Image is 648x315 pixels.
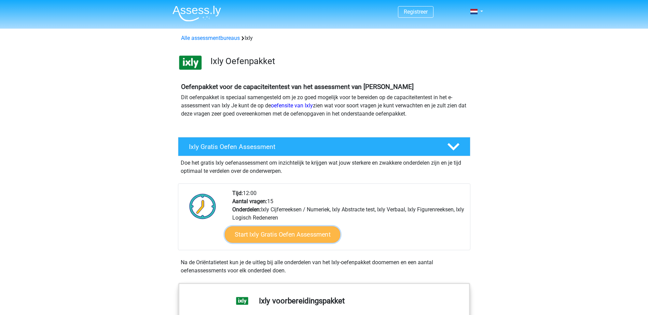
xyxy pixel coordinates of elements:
img: Assessly [173,5,221,21]
p: Dit oefenpakket is speciaal samengesteld om je zo goed mogelijk voor te bereiden op de capaciteit... [181,93,467,118]
div: Na de Oriëntatietest kun je de uitleg bij alle onderdelen van het Ixly-oefenpakket doornemen en e... [178,258,470,275]
div: 12:00 15 Ixly Cijferreeksen / Numeriek, Ixly Abstracte test, Ixly Verbaal, Ixly Figurenreeksen, I... [227,189,470,250]
a: Registreer [404,9,428,15]
b: Aantal vragen: [232,198,267,205]
h3: Ixly Oefenpakket [210,56,465,66]
img: Klok [185,189,220,223]
a: Start Ixly Gratis Oefen Assessment [224,226,340,243]
a: Ixly Gratis Oefen Assessment [175,137,473,156]
div: Ixly [178,34,470,42]
img: ixly.png [178,50,203,75]
a: Alle assessmentbureaus [181,35,240,41]
h4: Ixly Gratis Oefen Assessment [189,143,436,151]
b: Onderdelen: [232,206,261,213]
b: Oefenpakket voor de capaciteitentest van het assessment van [PERSON_NAME] [181,83,414,91]
div: Doe het gratis Ixly oefenassessment om inzichtelijk te krijgen wat jouw sterkere en zwakkere onde... [178,156,470,175]
a: oefensite van Ixly [271,102,313,109]
b: Tijd: [232,190,243,196]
